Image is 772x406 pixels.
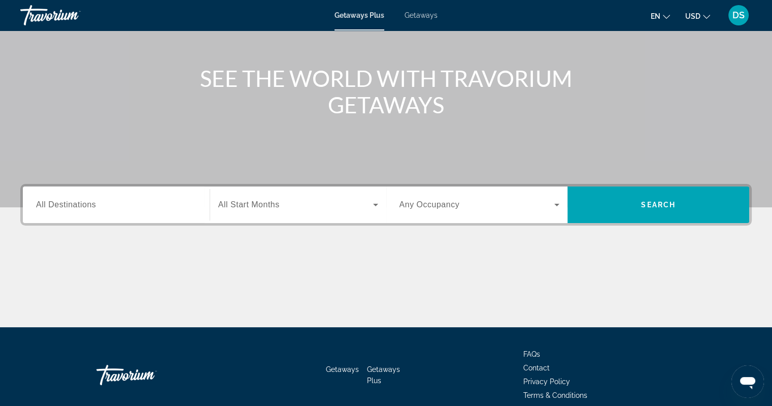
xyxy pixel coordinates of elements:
[567,186,749,223] button: Search
[651,12,660,20] span: en
[367,365,400,385] a: Getaways Plus
[196,65,577,118] h1: SEE THE WORLD WITH TRAVORIUM GETAWAYS
[218,200,280,209] span: All Start Months
[641,201,676,209] span: Search
[20,2,122,28] a: Travorium
[523,391,587,399] a: Terms & Conditions
[399,200,460,209] span: Any Occupancy
[732,10,745,20] span: DS
[23,186,749,223] div: Search widget
[685,9,710,23] button: Change currency
[96,360,198,390] a: Go Home
[334,11,384,19] a: Getaways Plus
[651,9,670,23] button: Change language
[725,5,752,26] button: User Menu
[523,350,540,358] a: FAQs
[326,365,359,373] a: Getaways
[405,11,438,19] a: Getaways
[36,200,96,209] span: All Destinations
[36,199,196,211] input: Select destination
[731,365,764,398] iframe: Button to launch messaging window
[523,364,550,372] a: Contact
[685,12,700,20] span: USD
[523,378,570,386] a: Privacy Policy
